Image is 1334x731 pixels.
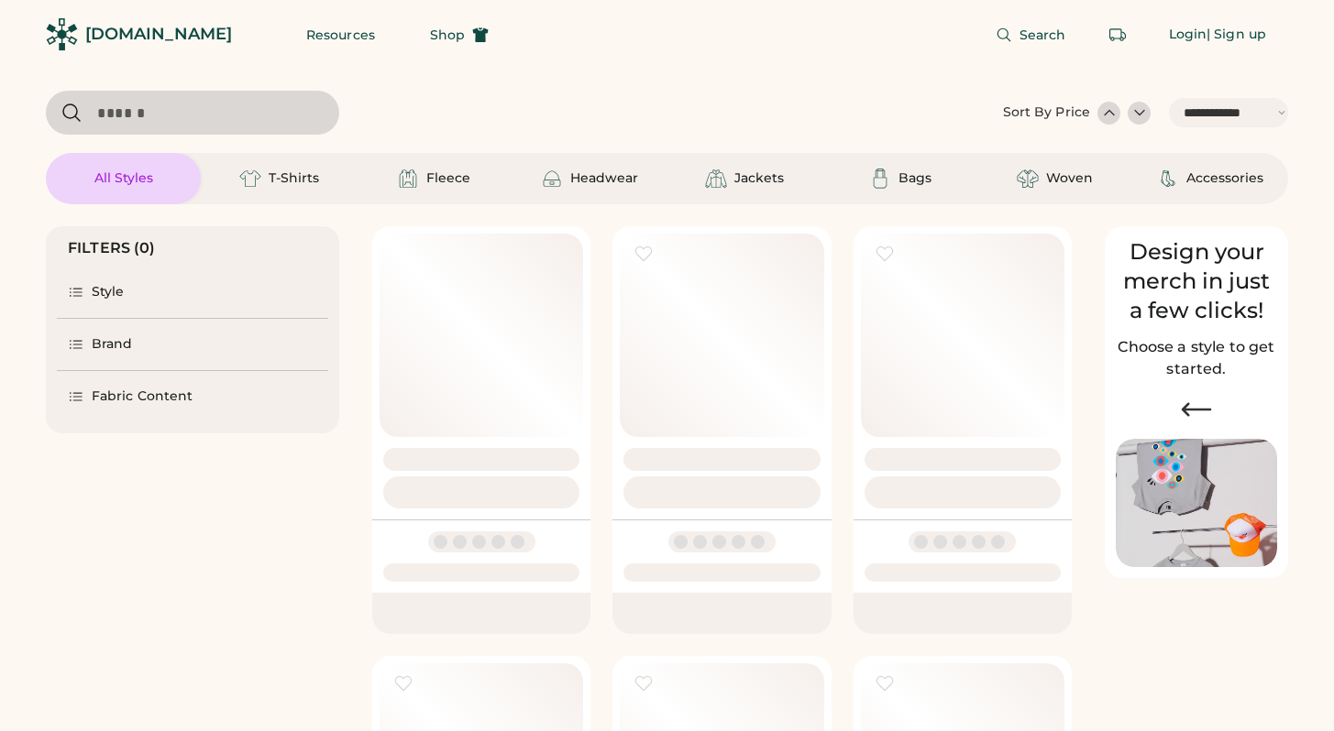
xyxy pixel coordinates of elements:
div: Jackets [734,169,784,188]
button: Retrieve an order [1099,16,1136,53]
div: Design your merch in just a few clicks! [1116,237,1277,325]
img: Woven Icon [1017,168,1039,190]
div: Woven [1046,169,1093,188]
img: Rendered Logo - Screens [46,18,78,50]
img: Accessories Icon [1157,168,1179,190]
div: T-Shirts [269,169,319,188]
div: Style [92,283,125,301]
img: Bags Icon [869,168,891,190]
button: Resources [284,16,397,53]
div: All Styles [94,169,153,188]
div: Fabric Content [92,387,193,406]
button: Shop [408,16,511,53]
img: Headwear Icon [541,168,563,190]
h2: Choose a style to get started. [1116,336,1277,380]
img: T-Shirts Icon [239,168,261,190]
span: Shop [430,28,465,41]
div: Accessories [1186,169,1263,188]
img: Jackets Icon [705,168,727,190]
button: Search [974,16,1088,53]
div: Sort By Price [1003,104,1090,122]
img: Fleece Icon [397,168,419,190]
div: Fleece [426,169,470,188]
span: Search [1020,28,1066,41]
div: Headwear [570,169,638,188]
div: | Sign up [1207,26,1266,44]
div: FILTERS (0) [68,237,156,259]
div: Bags [899,169,932,188]
div: Brand [92,335,133,354]
div: [DOMAIN_NAME] [85,23,232,46]
div: Login [1169,26,1207,44]
img: Image of Lisa Congdon Eye Print on T-Shirt and Hat [1116,439,1277,568]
